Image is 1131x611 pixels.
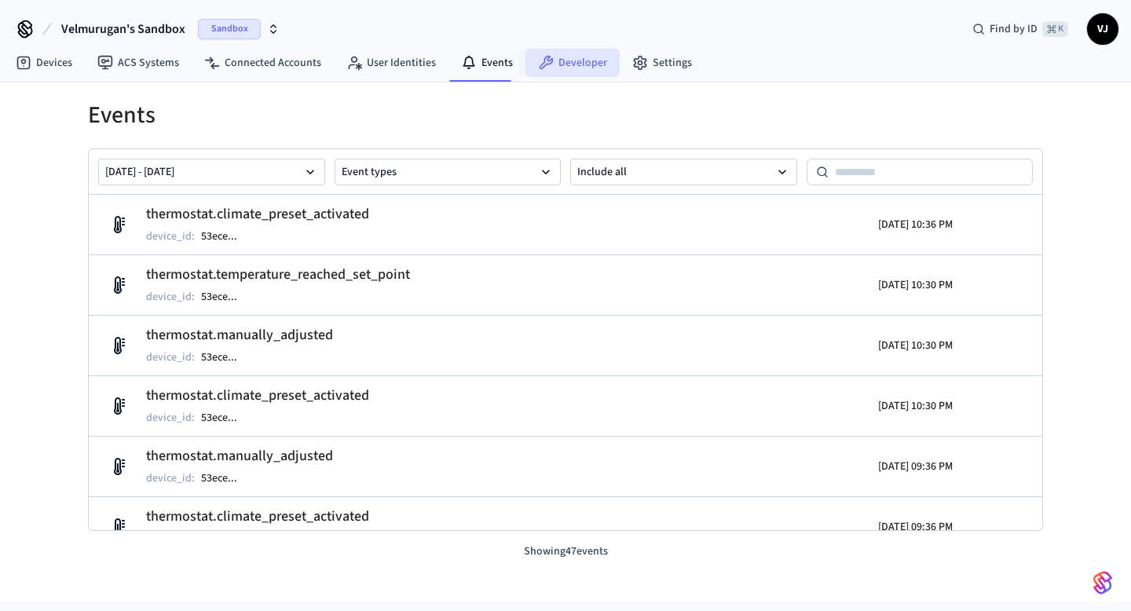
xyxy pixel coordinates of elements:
p: device_id : [146,229,195,244]
h2: thermostat.manually_adjusted [146,445,333,467]
p: device_id : [146,349,195,365]
button: Event types [335,159,562,185]
h2: thermostat.climate_preset_activated [146,506,369,528]
a: Settings [620,49,705,77]
h2: thermostat.climate_preset_activated [146,203,369,225]
p: [DATE] 10:36 PM [878,217,953,232]
a: Devices [3,49,85,77]
span: Velmurugan's Sandbox [61,20,185,38]
a: ACS Systems [85,49,192,77]
span: VJ [1089,15,1117,43]
button: 53ece... [198,348,253,367]
button: VJ [1087,13,1118,45]
span: ⌘ K [1042,21,1068,37]
h2: thermostat.manually_adjusted [146,324,333,346]
button: [DATE] - [DATE] [98,159,325,185]
p: [DATE] 10:30 PM [878,277,953,293]
button: 53ece... [198,408,253,427]
a: Developer [525,49,620,77]
a: User Identities [334,49,448,77]
button: 53ece... [198,469,253,488]
p: [DATE] 10:30 PM [878,398,953,414]
p: [DATE] 09:36 PM [878,519,953,535]
div: Find by ID⌘ K [960,15,1081,43]
p: device_id : [146,410,195,426]
span: Sandbox [198,19,261,39]
span: Find by ID [990,21,1038,37]
button: 53ece... [198,227,253,246]
p: Showing 47 events [88,543,1043,560]
h2: thermostat.climate_preset_activated [146,385,369,407]
button: Include all [570,159,797,185]
p: device_id : [146,470,195,486]
p: [DATE] 10:30 PM [878,338,953,353]
button: 53ece... [198,287,253,306]
img: SeamLogoGradient.69752ec5.svg [1093,570,1112,595]
h1: Events [88,101,1043,130]
button: 53ece... [198,529,253,548]
a: Connected Accounts [192,49,334,77]
h2: thermostat.temperature_reached_set_point [146,264,410,286]
p: device_id : [146,289,195,305]
p: [DATE] 09:36 PM [878,459,953,474]
a: Events [448,49,525,77]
